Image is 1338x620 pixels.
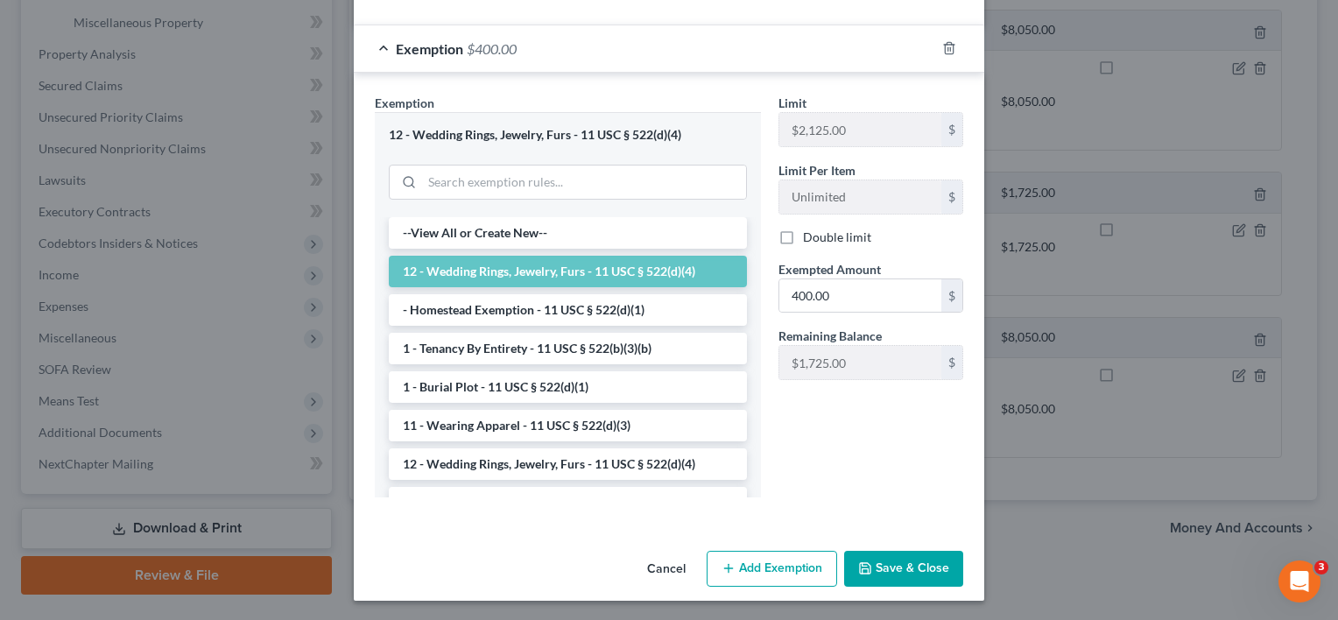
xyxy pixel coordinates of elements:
label: Remaining Balance [778,327,882,345]
li: 13 - Animals & Livestock - 11 USC § 522(d)(3) [389,487,747,518]
span: Exemption [396,40,463,57]
button: Save & Close [844,551,963,588]
div: $ [941,346,962,379]
button: Cancel [633,553,700,588]
li: 1 - Burial Plot - 11 USC § 522(d)(1) [389,371,747,403]
span: Limit [778,95,806,110]
div: $ [941,180,962,214]
input: 0.00 [779,279,941,313]
input: -- [779,346,941,379]
input: -- [779,180,941,214]
li: 12 - Wedding Rings, Jewelry, Furs - 11 USC § 522(d)(4) [389,448,747,480]
span: Exemption [375,95,434,110]
input: Search exemption rules... [422,166,746,199]
li: 1 - Tenancy By Entirety - 11 USC § 522(b)(3)(b) [389,333,747,364]
button: Add Exemption [707,551,837,588]
span: Exempted Amount [778,262,881,277]
label: Double limit [803,229,871,246]
span: $400.00 [467,40,517,57]
div: $ [941,279,962,313]
div: $ [941,113,962,146]
div: 12 - Wedding Rings, Jewelry, Furs - 11 USC § 522(d)(4) [389,127,747,144]
li: - Homestead Exemption - 11 USC § 522(d)(1) [389,294,747,326]
li: 11 - Wearing Apparel - 11 USC § 522(d)(3) [389,410,747,441]
li: --View All or Create New-- [389,217,747,249]
input: -- [779,113,941,146]
span: 3 [1314,560,1328,574]
li: 12 - Wedding Rings, Jewelry, Furs - 11 USC § 522(d)(4) [389,256,747,287]
iframe: Intercom live chat [1278,560,1320,602]
label: Limit Per Item [778,161,856,180]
